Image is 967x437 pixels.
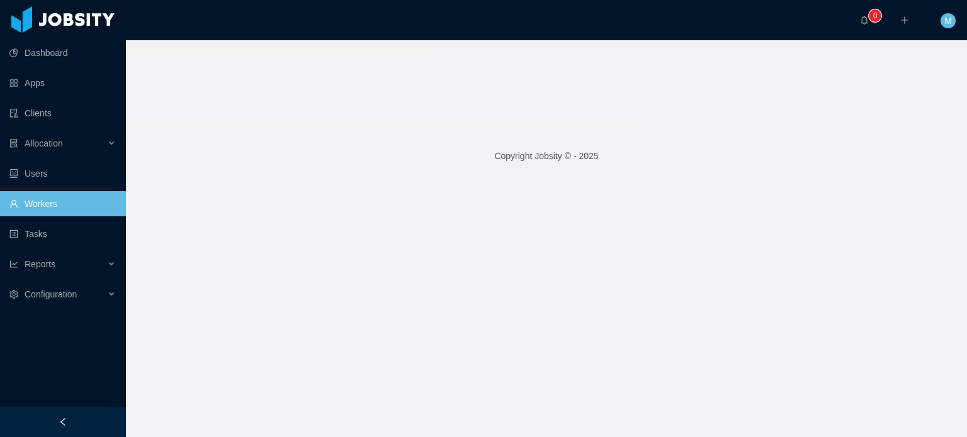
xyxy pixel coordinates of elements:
[25,289,77,299] span: Configuration
[25,138,63,148] span: Allocation
[9,191,116,216] a: icon: userWorkers
[944,13,952,28] span: M
[9,40,116,65] a: icon: pie-chartDashboard
[860,16,869,25] i: icon: bell
[869,9,881,22] sup: 0
[25,259,55,269] span: Reports
[9,260,18,268] i: icon: line-chart
[9,290,18,299] i: icon: setting
[9,70,116,96] a: icon: appstoreApps
[9,139,18,148] i: icon: solution
[9,101,116,126] a: icon: auditClients
[9,221,116,246] a: icon: profileTasks
[126,135,967,178] footer: Copyright Jobsity © - 2025
[900,16,909,25] i: icon: plus
[9,161,116,186] a: icon: robotUsers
